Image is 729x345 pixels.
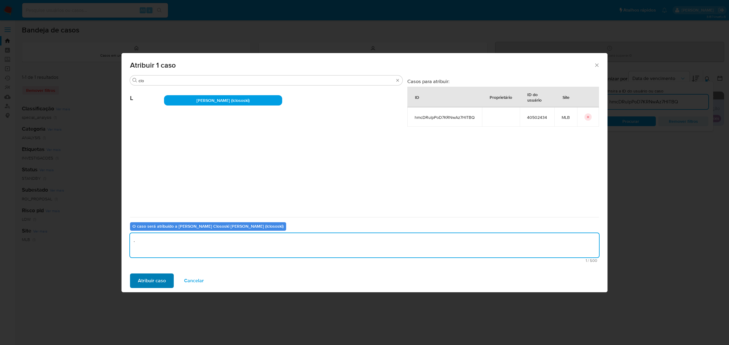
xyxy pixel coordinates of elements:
span: hmcDRulpPoD7KRNwAz7HlTBQ [415,115,475,120]
span: MLB [562,115,570,120]
span: Atribuir caso [138,274,166,287]
div: assign-modal [122,53,607,292]
button: Atribuir caso [130,273,174,288]
span: Cancelar [184,274,204,287]
div: ID do usuário [520,87,554,107]
div: ID [408,90,426,104]
button: Procurar [132,78,137,83]
span: L [130,85,164,102]
input: Analista de pesquisa [139,78,394,83]
div: Site [555,90,577,104]
span: 40502434 [527,115,547,120]
button: Apagar busca [395,78,400,83]
div: Proprietário [482,90,519,104]
span: Máximo de 500 caracteres [132,259,597,263]
textarea: . [130,233,599,257]
button: icon-button [584,113,592,121]
span: Atribuir 1 caso [130,62,594,69]
button: Cancelar [176,273,212,288]
button: Fechar a janela [594,62,599,68]
div: [PERSON_NAME] (lclososki) [164,95,282,106]
h3: Casos para atribuir: [407,78,599,84]
span: [PERSON_NAME] (lclososki) [197,97,250,103]
b: O caso será atribuído a [PERSON_NAME] Clososki [PERSON_NAME] (lclososki) [132,223,284,229]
